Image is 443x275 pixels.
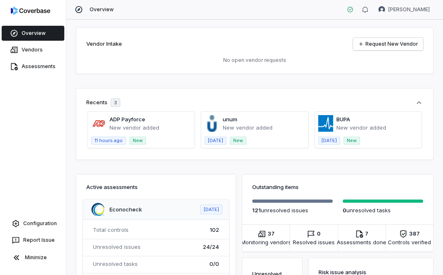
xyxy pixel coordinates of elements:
span: 3 [114,100,117,106]
button: Shaun Otey avatar[PERSON_NAME] [373,3,435,16]
a: BUPA [336,116,350,123]
h2: Vendor Intake [86,40,122,48]
a: Vendors [2,42,64,57]
a: Overview [2,26,64,41]
span: 121 [252,207,261,214]
p: unresolved task s [343,206,423,214]
span: Assessments done [337,238,386,246]
img: logo-D7KZi-bG.svg [11,7,50,15]
a: Econocheck [110,206,142,213]
span: 0 [343,207,346,214]
a: unum [223,116,237,123]
p: unresolved issue s [252,206,333,214]
a: Assessments [2,59,64,74]
span: Resolved issues [293,238,335,246]
span: Overview [90,6,114,13]
div: Recents [86,98,120,107]
p: No open vendor requests [86,57,423,64]
h3: Outstanding items [252,183,423,191]
button: Recents3 [86,98,423,107]
span: 37 [268,230,275,238]
span: [PERSON_NAME] [388,6,430,13]
span: 7 [365,230,368,238]
a: ADP Payforce [110,116,145,123]
a: Configuration [3,216,63,231]
button: Report Issue [3,233,63,248]
span: Monitoring vendors [241,238,291,246]
img: Shaun Otey avatar [378,6,385,13]
h3: Active assessments [86,183,226,191]
button: Minimize [3,249,63,266]
span: 0 [317,230,321,238]
span: 387 [409,230,420,238]
a: Request New Vendor [353,38,423,50]
span: Controls verified [388,238,431,246]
